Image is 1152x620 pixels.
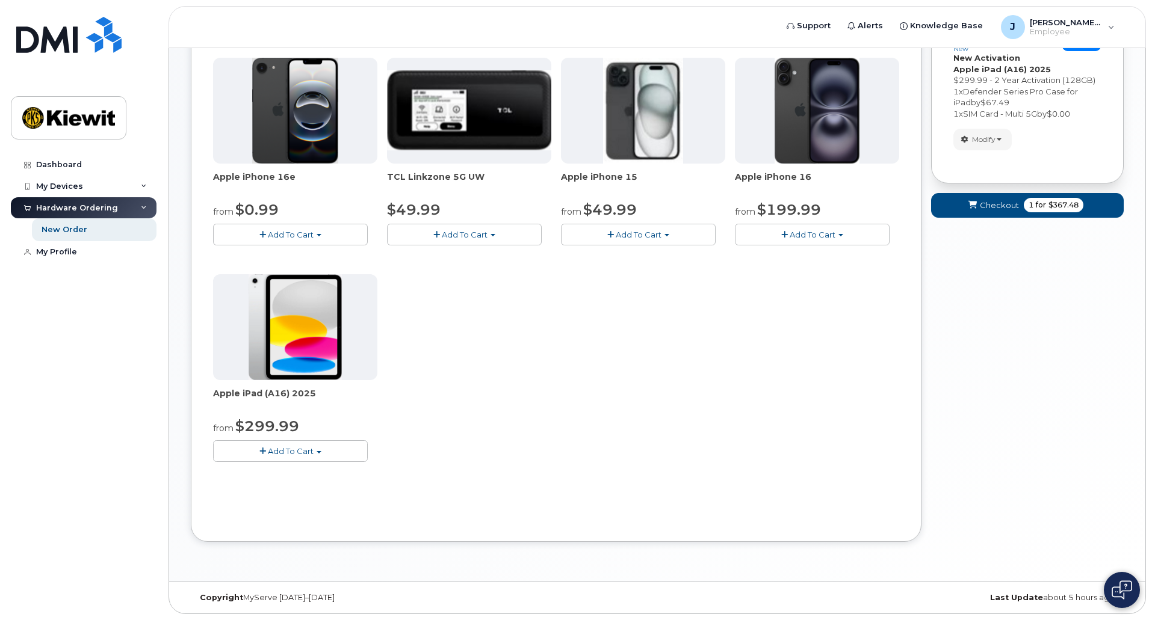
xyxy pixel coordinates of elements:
[213,171,377,195] div: Apple iPhone 16e
[603,58,683,164] img: iphone15.jpg
[972,134,996,145] span: Modify
[953,86,1101,108] div: x by
[910,20,983,32] span: Knowledge Base
[191,593,502,603] div: MyServe [DATE]–[DATE]
[1033,200,1048,210] span: for
[953,45,968,53] small: new
[213,440,368,461] button: Add To Cart
[1047,109,1070,118] span: $0.00
[757,201,821,218] span: $199.99
[953,109,959,118] span: 1
[561,224,716,245] button: Add To Cart
[268,230,314,239] span: Add To Cart
[583,201,637,218] span: $49.99
[953,64,1051,74] strong: Apple iPad (A16) 2025
[775,58,859,164] img: iphone_16_plus.png
[252,58,339,164] img: iphone16e.png
[249,274,342,380] img: ipad_11.png
[213,206,234,217] small: from
[778,14,839,38] a: Support
[213,387,377,411] div: Apple iPad (A16) 2025
[858,20,883,32] span: Alerts
[1112,580,1132,600] img: Open chat
[561,171,725,195] div: Apple iPhone 15
[387,201,441,218] span: $49.99
[268,446,314,456] span: Add To Cart
[839,14,891,38] a: Alerts
[980,200,1019,211] span: Checkout
[953,129,1012,150] button: Modify
[1030,27,1102,37] span: Employee
[735,206,755,217] small: from
[616,230,661,239] span: Add To Cart
[1030,17,1102,27] span: [PERSON_NAME].Duartevillafa
[891,14,991,38] a: Knowledge Base
[213,224,368,245] button: Add To Cart
[735,171,899,195] div: Apple iPhone 16
[931,193,1124,218] button: Checkout 1 for $367.48
[993,15,1123,39] div: Javier.Duartevillafa
[953,75,1101,86] div: $299.99 - 2 Year Activation (128GB)
[953,87,959,96] span: 1
[735,224,890,245] button: Add To Cart
[213,423,234,434] small: from
[1048,200,1079,210] span: $367.48
[387,224,542,245] button: Add To Cart
[813,593,1124,603] div: about 5 hours ago
[235,417,299,435] span: $299.99
[200,593,243,602] strong: Copyright
[235,201,279,218] span: $0.99
[953,87,1078,108] span: Defender Series Pro Case for iPad
[387,70,551,150] img: linkzone5g.png
[990,593,1043,602] strong: Last Update
[980,97,1009,107] span: $67.49
[442,230,488,239] span: Add To Cart
[953,53,1020,63] strong: New Activation
[797,20,831,32] span: Support
[953,108,1101,120] div: x by
[1029,200,1033,210] span: 1
[387,171,551,195] div: TCL Linkzone 5G UW
[790,230,835,239] span: Add To Cart
[1010,20,1015,34] span: J
[561,206,581,217] small: from
[963,109,1037,118] span: SIM Card - Multi 5G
